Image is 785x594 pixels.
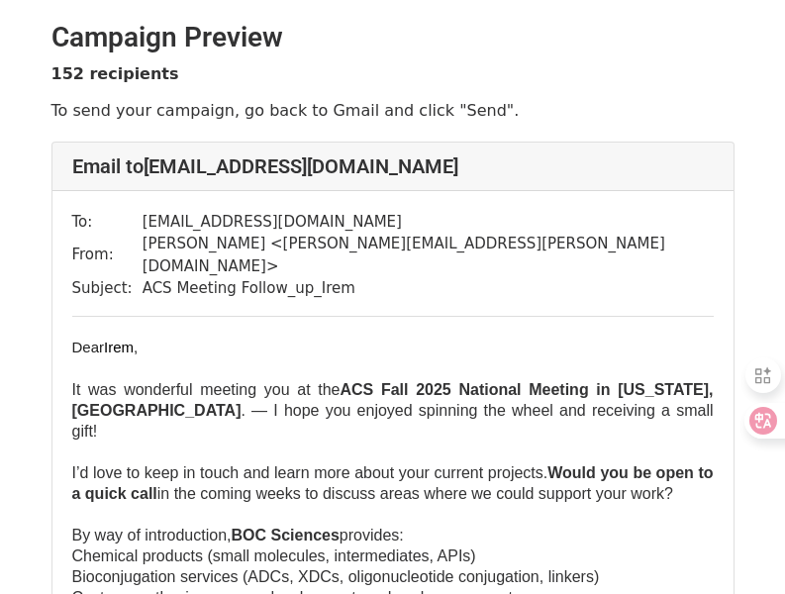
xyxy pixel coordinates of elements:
b: Would you be open to a quick call [72,464,714,502]
font: I’d love to keep in touch and learn more about your current projects. in the coming weeks to disc... [72,464,714,502]
font: By way of introduction, provides: [72,527,404,544]
h4: Email to [EMAIL_ADDRESS][DOMAIN_NAME] [72,154,714,178]
h2: Campaign Preview [51,21,735,54]
td: To: [72,211,143,234]
font: Bioconjugation services (ADCs, XDCs, oligonucleotide conjugation, linkers) [72,568,600,585]
td: Subject: [72,277,143,300]
td: [PERSON_NAME] < [PERSON_NAME][EMAIL_ADDRESS][PERSON_NAME][DOMAIN_NAME] > [143,233,714,277]
b: ACS Fall 2025 National Meeting in [US_STATE], [GEOGRAPHIC_DATA] [72,381,714,419]
td: From: [72,233,143,277]
span: Dear [72,339,105,355]
td: ACS Meeting Follow_up_Irem [143,277,714,300]
font: ​ Irem [72,339,139,355]
p: To send your campaign, go back to Gmail and click "Send". [51,100,735,121]
strong: 152 recipients [51,64,179,83]
font: It was wonderful meeting you at the . — I hope you enjoyed spinning the wheel and receiving a sma... [72,381,714,440]
font: Chemical products (small molecules, intermediates, APIs) [72,547,476,564]
td: [EMAIL_ADDRESS][DOMAIN_NAME] [143,211,714,234]
span: , [134,339,138,355]
b: BOC Sciences [231,527,339,544]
